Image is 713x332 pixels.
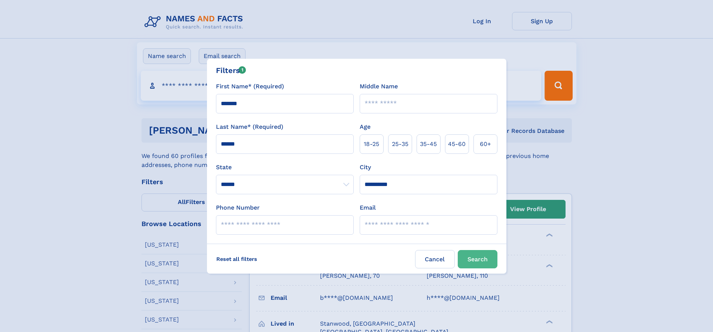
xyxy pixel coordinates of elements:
[392,140,408,149] span: 25‑35
[360,163,371,172] label: City
[216,163,354,172] label: State
[420,140,437,149] span: 35‑45
[480,140,491,149] span: 60+
[360,82,398,91] label: Middle Name
[415,250,455,268] label: Cancel
[458,250,497,268] button: Search
[364,140,379,149] span: 18‑25
[216,82,284,91] label: First Name* (Required)
[360,203,376,212] label: Email
[211,250,262,268] label: Reset all filters
[216,122,283,131] label: Last Name* (Required)
[216,65,246,76] div: Filters
[360,122,371,131] label: Age
[448,140,466,149] span: 45‑60
[216,203,260,212] label: Phone Number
